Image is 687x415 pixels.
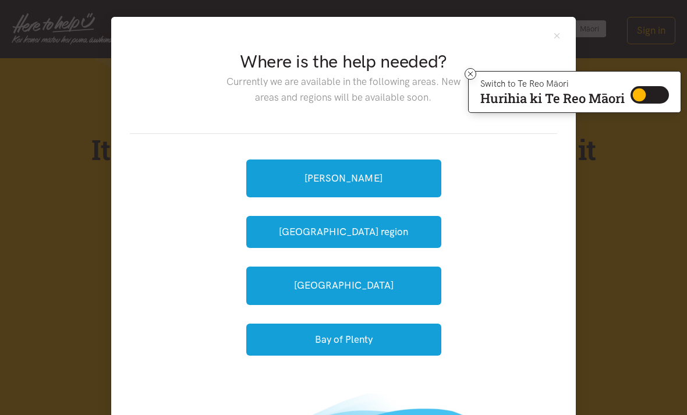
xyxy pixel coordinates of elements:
a: [GEOGRAPHIC_DATA] [246,267,441,304]
p: Hurihia ki Te Reo Māori [480,93,625,104]
button: Close [552,31,562,41]
button: [GEOGRAPHIC_DATA] region [246,216,441,248]
p: Currently we are available in the following areas. New areas and regions will be available soon. [217,74,469,105]
h2: Where is the help needed? [217,49,469,74]
a: [PERSON_NAME] [246,159,441,197]
p: Switch to Te Reo Māori [480,80,625,87]
button: Bay of Plenty [246,324,441,356]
